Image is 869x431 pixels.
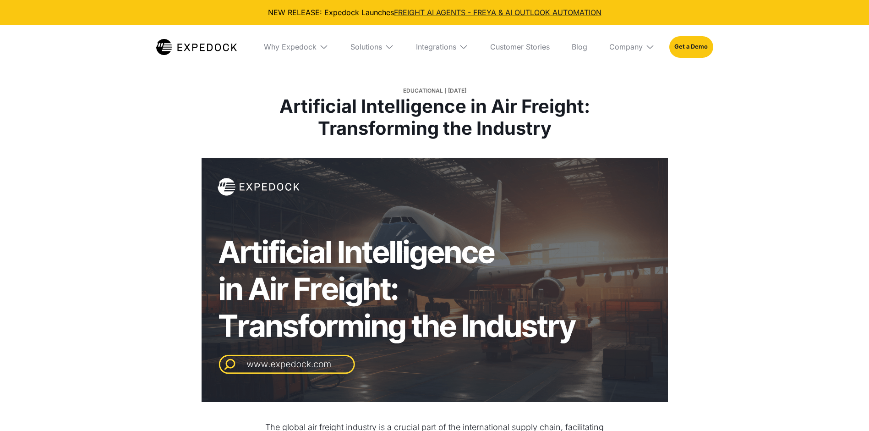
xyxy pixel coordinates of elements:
div: Integrations [409,25,475,69]
a: FREIGHT AI AGENTS - FREYA & AI OUTLOOK AUTOMATION [394,8,601,17]
div: Solutions [343,25,401,69]
div: Company [602,25,662,69]
h1: Artificial Intelligence in Air Freight: Transforming the Industry [265,95,605,139]
div: Why Expedock [257,25,336,69]
a: Customer Stories [483,25,557,69]
a: Blog [564,25,595,69]
div: NEW RELEASE: Expedock Launches [7,7,862,17]
div: Integrations [416,42,456,51]
div: [DATE] [448,86,466,95]
div: Company [609,42,643,51]
a: Get a Demo [669,36,713,57]
div: Solutions [350,42,382,51]
div: Why Expedock [264,42,317,51]
div: Educational [403,86,443,95]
